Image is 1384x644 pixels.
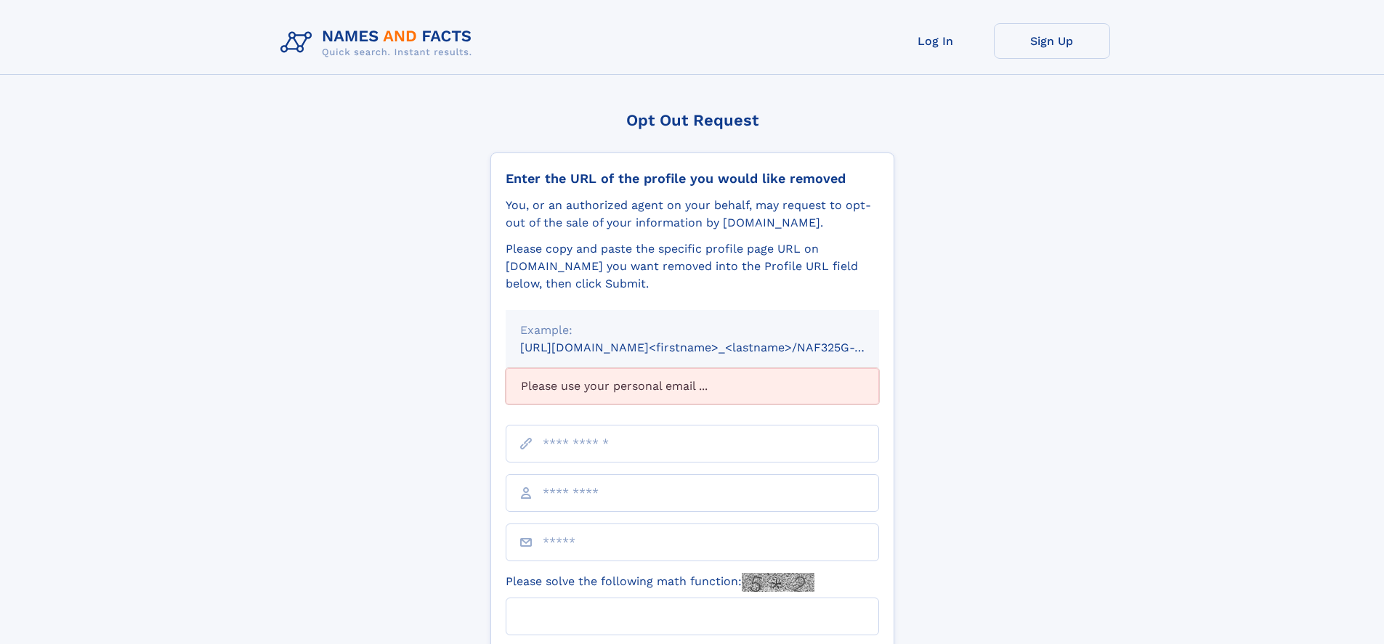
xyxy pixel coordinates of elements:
div: Enter the URL of the profile you would like removed [506,171,879,187]
small: [URL][DOMAIN_NAME]<firstname>_<lastname>/NAF325G-xxxxxxxx [520,341,907,354]
a: Sign Up [994,23,1110,59]
label: Please solve the following math function: [506,573,814,592]
div: Example: [520,322,865,339]
img: Logo Names and Facts [275,23,484,62]
div: Please use your personal email ... [506,368,879,404]
a: Log In [878,23,994,59]
div: Opt Out Request [490,111,894,129]
div: Please copy and paste the specific profile page URL on [DOMAIN_NAME] you want removed into the Pr... [506,240,879,293]
div: You, or an authorized agent on your behalf, may request to opt-out of the sale of your informatio... [506,197,879,232]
